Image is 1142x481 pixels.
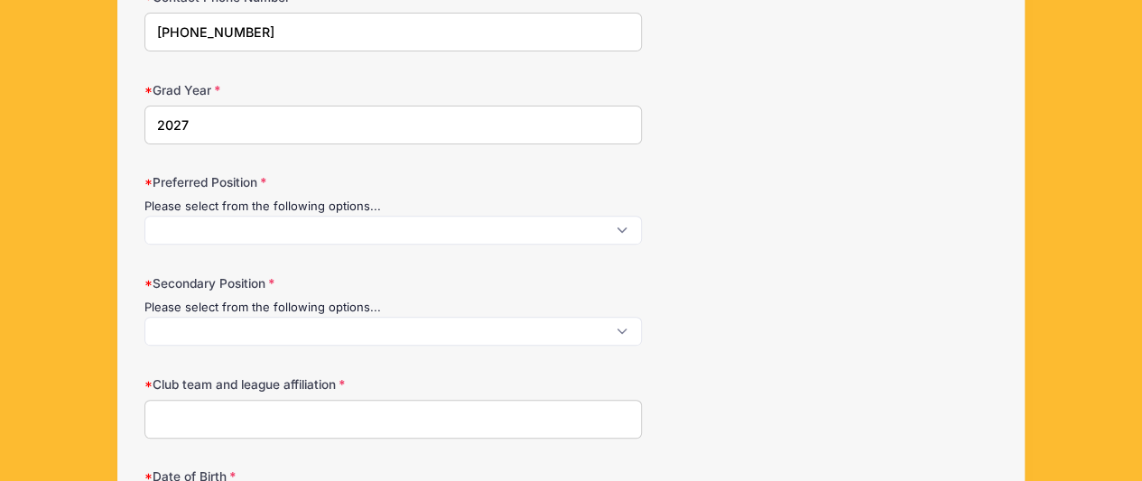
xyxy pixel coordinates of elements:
[144,299,643,317] div: Please select from the following options...
[144,81,429,99] label: Grad Year
[144,375,429,393] label: Club team and league affiliation
[144,198,643,216] div: Please select from the following options...
[144,274,429,292] label: Secondary Position
[154,225,164,241] textarea: Search
[154,326,164,342] textarea: Search
[144,173,429,191] label: Preferred Position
